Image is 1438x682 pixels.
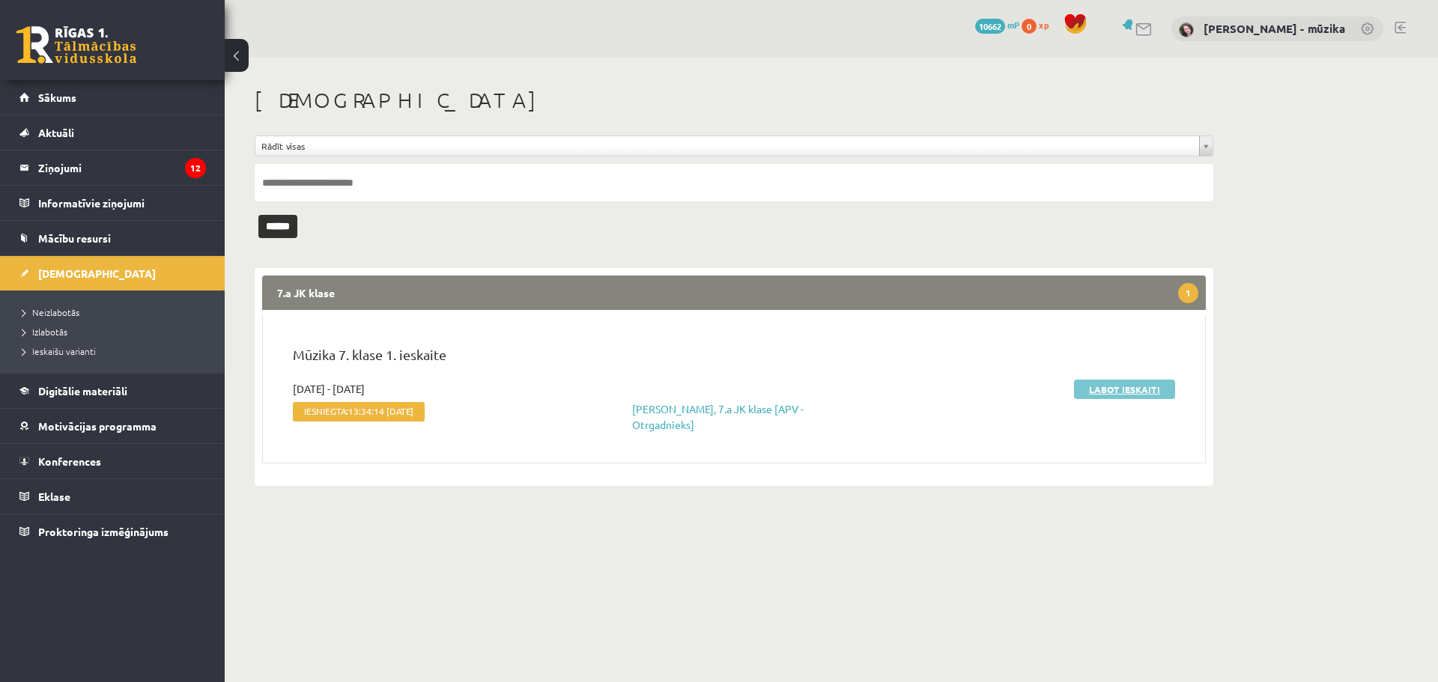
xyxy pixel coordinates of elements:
span: xp [1039,19,1049,31]
legend: 7.a JK klase [262,275,1206,310]
a: Informatīvie ziņojumi [19,186,206,220]
span: Proktoringa izmēģinājums [38,525,169,538]
span: [DEMOGRAPHIC_DATA] [38,267,156,280]
span: Neizlabotās [22,306,79,318]
span: Motivācijas programma [38,419,157,433]
span: Rādīt visas [261,136,1193,156]
a: Digitālie materiāli [19,374,206,408]
a: Rādīt visas [255,136,1213,156]
span: 13:34:14 [DATE] [348,406,413,416]
span: Ieskaišu varianti [22,345,96,357]
span: 10662 [975,19,1005,34]
a: Rīgas 1. Tālmācības vidusskola [16,26,136,64]
a: Proktoringa izmēģinājums [19,514,206,549]
span: mP [1007,19,1019,31]
span: Konferences [38,454,101,468]
span: 1 [1178,283,1198,303]
img: Daina Cielava - mūzika [1179,22,1194,37]
a: Labot ieskaiti [1074,380,1175,399]
a: 10662 mP [975,19,1019,31]
a: Motivācijas programma [19,409,206,443]
h1: [DEMOGRAPHIC_DATA] [255,88,1213,113]
a: Ieskaišu varianti [22,344,210,358]
span: 0 [1022,19,1037,34]
span: Digitālie materiāli [38,384,127,398]
a: 0 xp [1022,19,1056,31]
a: Izlabotās [22,325,210,338]
legend: Informatīvie ziņojumi [38,186,206,220]
span: Iesniegta: [293,402,425,421]
p: Mūzika 7. klase 1. ieskaite [293,344,1175,372]
a: [PERSON_NAME], 7.a JK klase [APV - Otrgadnieks] [632,402,804,431]
i: 12 [185,158,206,178]
a: Aktuāli [19,115,206,150]
a: Ziņojumi12 [19,150,206,185]
a: [DEMOGRAPHIC_DATA] [19,256,206,290]
span: Sākums [38,91,76,104]
a: Mācību resursi [19,221,206,255]
span: Eklase [38,490,70,503]
a: Konferences [19,444,206,478]
span: Aktuāli [38,126,74,139]
span: [DATE] - [DATE] [293,381,365,397]
a: Sākums [19,80,206,115]
a: Eklase [19,479,206,514]
legend: Ziņojumi [38,150,206,185]
span: Izlabotās [22,326,67,338]
a: Neizlabotās [22,305,210,319]
span: Mācību resursi [38,231,111,245]
a: [PERSON_NAME] - mūzika [1204,21,1345,36]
